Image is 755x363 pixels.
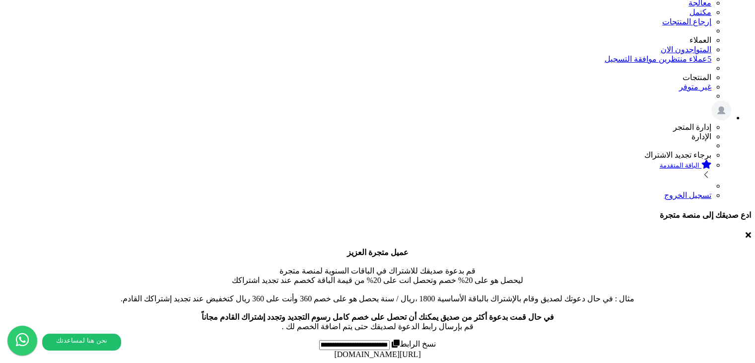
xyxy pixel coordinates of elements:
[661,45,711,54] a: المتواجدون الان
[4,248,751,331] p: قم بدعوة صديقك للاشتراك في الباقات السنوية لمنصة متجرة ليحصل هو على 20% خصم وتحصل انت على 20% من ...
[679,83,711,91] a: غير متوفر
[662,17,711,26] a: إرجاع المنتجات
[605,55,711,63] a: 5عملاء منتظرين موافقة التسجيل
[347,248,409,257] b: عميل متجرة العزيز
[4,160,711,181] a: الباقة المتقدمة
[673,123,711,131] span: إدارة المتجر
[707,55,711,63] span: 5
[689,8,711,16] a: مكتمل
[4,350,751,359] div: [URL][DOMAIN_NAME]
[660,162,699,169] small: الباقة المتقدمة
[664,191,711,199] a: تسجيل الخروج
[4,150,711,160] li: برجاء تجديد الاشتراك
[390,340,436,348] label: نسخ الرابط
[202,313,554,321] b: في حال قمت بدعوة أكثر من صديق يمكنك أن تحصل على خصم كامل رسوم التجديد وتجدد إشتراك القادم مجاناً
[4,132,711,141] li: الإدارة
[4,35,711,45] li: العملاء
[4,73,711,82] li: المنتجات
[4,210,751,220] h4: ادع صديقك إلى منصة متجرة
